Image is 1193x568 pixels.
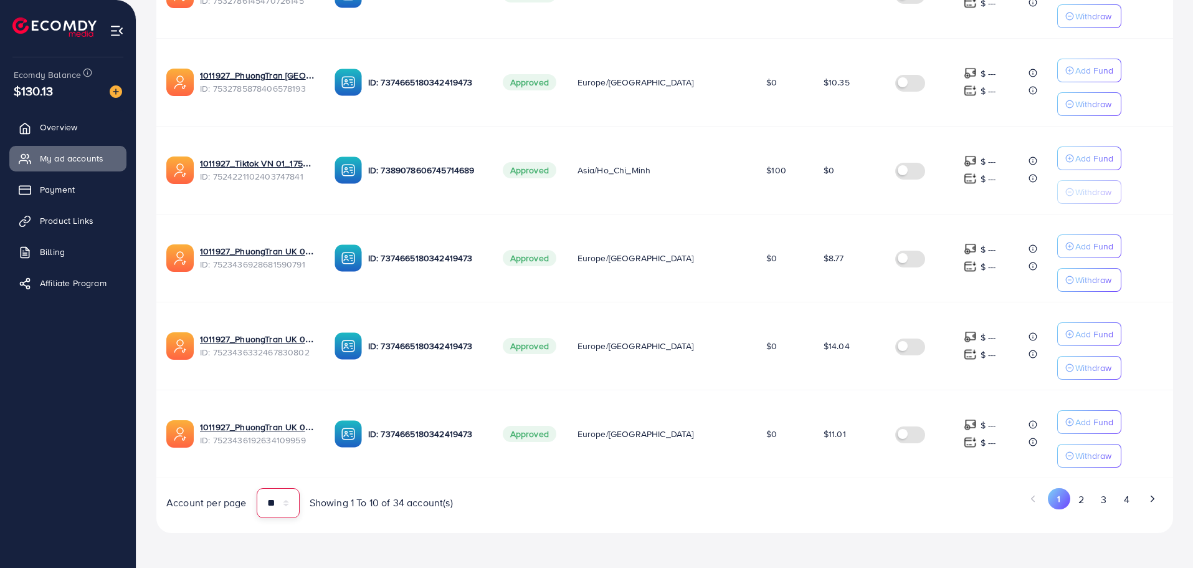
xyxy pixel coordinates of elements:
p: ID: 7389078606745714689 [368,163,483,178]
span: $0 [766,340,777,352]
div: <span class='underline'>1011927_PhuongTran UK 06_1751686684359</span></br>7523436332467830802 [200,333,315,359]
span: Payment [40,183,75,196]
button: Add Fund [1057,410,1121,434]
img: top-up amount [964,84,977,97]
button: Go to page 3 [1093,488,1115,511]
p: $ --- [981,154,996,169]
div: <span class='underline'>1011927_Tiktok VN 01_1751869264216</span></br>7524221102403747841 [200,157,315,183]
p: Withdraw [1075,9,1111,24]
a: 1011927_PhuongTran UK 07_1751686736496 [200,245,315,258]
img: top-up amount [964,348,977,361]
img: menu [110,24,124,38]
p: Add Fund [1075,239,1113,254]
button: Add Fund [1057,234,1121,258]
span: $8.77 [824,252,844,264]
img: image [110,85,122,98]
button: Go to page 1 [1048,488,1070,509]
a: 1011927_PhuongTran UK 06_1751686684359 [200,333,315,345]
div: <span class='underline'>1011927_PhuongTran UK 05_1751686636031</span></br>7523436192634109959 [200,421,315,446]
p: $ --- [981,84,996,99]
button: Go to page 4 [1115,488,1138,511]
img: top-up amount [964,155,977,168]
span: ID: 7523436332467830802 [200,346,315,359]
p: Withdraw [1075,360,1111,375]
span: Approved [503,338,556,354]
span: $0 [766,76,777,89]
div: <span class='underline'>1011927_PhuongTran UK 07_1751686736496</span></br>7523436928681590791 [200,245,315,271]
span: $11.01 [824,428,846,440]
span: $10.35 [824,76,850,89]
button: Withdraw [1057,180,1121,204]
span: Europe/[GEOGRAPHIC_DATA] [577,340,694,352]
p: $ --- [981,418,996,433]
p: $ --- [981,66,996,81]
span: Europe/[GEOGRAPHIC_DATA] [577,428,694,440]
p: ID: 7374665180342419473 [368,339,483,354]
p: ID: 7374665180342419473 [368,75,483,90]
img: ic-ads-acc.e4c84228.svg [166,420,194,448]
span: $0 [824,164,834,176]
span: ID: 7523436928681590791 [200,258,315,271]
p: $ --- [981,347,996,362]
img: top-up amount [964,330,977,344]
p: Add Fund [1075,63,1113,78]
span: ID: 7532785878406578193 [200,82,315,95]
img: top-up amount [964,172,977,185]
span: Approved [503,426,556,442]
span: Product Links [40,214,93,227]
span: $100 [766,164,786,176]
a: 1011927_PhuongTran UK 05_1751686636031 [200,421,315,433]
span: Approved [503,74,556,90]
p: $ --- [981,435,996,450]
span: ID: 7523436192634109959 [200,434,315,446]
p: $ --- [981,330,996,345]
img: top-up amount [964,243,977,256]
span: Europe/[GEOGRAPHIC_DATA] [577,76,694,89]
button: Add Fund [1057,147,1121,170]
p: ID: 7374665180342419473 [368,251,483,266]
img: ic-ads-acc.e4c84228.svg [166,156,194,184]
span: Account per page [166,496,247,510]
a: 1011927_PhuongTran [GEOGRAPHIC_DATA] 08_1753863400059 [200,69,315,82]
button: Go to next page [1141,488,1163,509]
span: Billing [40,246,65,258]
img: top-up amount [964,67,977,80]
span: Approved [503,162,556,178]
span: Approved [503,250,556,266]
img: logo [12,17,97,37]
button: Go to page 2 [1070,488,1093,511]
span: Showing 1 To 10 of 34 account(s) [310,496,453,510]
span: Affiliate Program [40,277,107,289]
div: <span class='underline'>1011927_PhuongTran UK 08_1753863400059</span></br>7532785878406578193 [200,69,315,95]
button: Withdraw [1057,4,1121,28]
img: ic-ads-acc.e4c84228.svg [166,244,194,272]
p: Add Fund [1075,415,1113,430]
button: Add Fund [1057,322,1121,346]
p: Withdraw [1075,185,1111,200]
img: ic-ads-acc.e4c84228.svg [166,69,194,96]
img: ic-ba-acc.ded83a64.svg [335,332,362,360]
img: ic-ads-acc.e4c84228.svg [166,332,194,360]
button: Withdraw [1057,444,1121,468]
span: Europe/[GEOGRAPHIC_DATA] [577,252,694,264]
span: Asia/Ho_Chi_Minh [577,164,651,176]
a: Payment [9,177,126,202]
a: Product Links [9,208,126,233]
img: ic-ba-acc.ded83a64.svg [335,244,362,272]
a: 1011927_Tiktok VN 01_1751869264216 [200,157,315,170]
button: Withdraw [1057,356,1121,380]
span: $0 [766,428,777,440]
span: $0 [766,252,777,264]
button: Add Fund [1057,59,1121,82]
button: Withdraw [1057,92,1121,116]
img: top-up amount [964,260,977,273]
p: Withdraw [1075,272,1111,287]
span: $14.04 [824,340,850,352]
iframe: Chat [1140,512,1184,559]
ul: Pagination [675,488,1163,511]
img: ic-ba-acc.ded83a64.svg [335,69,362,96]
img: ic-ba-acc.ded83a64.svg [335,156,362,184]
img: top-up amount [964,436,977,449]
p: Add Fund [1075,327,1113,342]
